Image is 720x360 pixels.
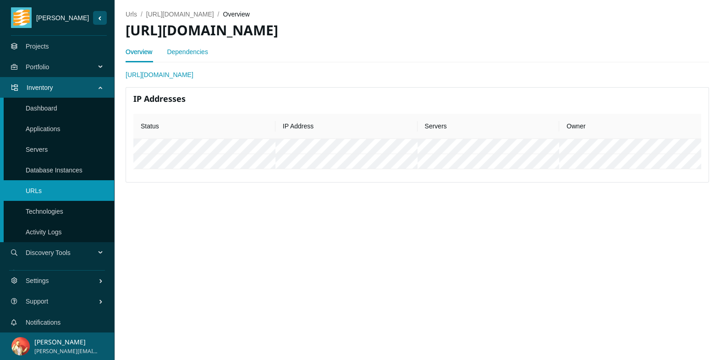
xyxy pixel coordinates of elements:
[418,114,560,139] th: Servers
[133,114,275,139] th: Status
[26,105,57,112] a: Dashboard
[133,93,701,105] h4: IP Addresses
[32,13,93,23] span: [PERSON_NAME]
[146,11,214,18] a: [URL][DOMAIN_NAME]
[26,166,82,174] a: Database Instances
[26,125,60,133] a: Applications
[34,347,98,356] span: [PERSON_NAME][EMAIL_ADDRESS][DOMAIN_NAME]
[223,11,249,18] span: overview
[26,53,99,81] span: Portfolio
[26,146,48,153] a: Servers
[27,74,99,101] span: Inventory
[11,337,30,355] img: a6b5a314a0dd5097ef3448b4b2654462
[26,228,62,236] a: Activity Logs
[126,21,417,40] h2: [URL][DOMAIN_NAME]
[26,208,63,215] a: Technologies
[26,187,42,194] a: URLs
[275,114,418,139] th: IP Address
[26,319,60,326] a: Notifications
[26,288,99,315] span: Support
[167,48,208,55] a: Dependencies
[26,267,99,294] span: Settings
[34,337,98,347] p: [PERSON_NAME]
[126,70,193,80] a: [URL][DOMAIN_NAME]
[13,7,30,28] img: tidal_logo.png
[26,239,99,266] span: Discovery Tools
[126,48,152,55] a: Overview
[141,11,143,18] span: /
[26,43,49,50] a: Projects
[126,11,137,18] a: urls
[218,11,220,18] span: /
[559,114,701,139] th: Owner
